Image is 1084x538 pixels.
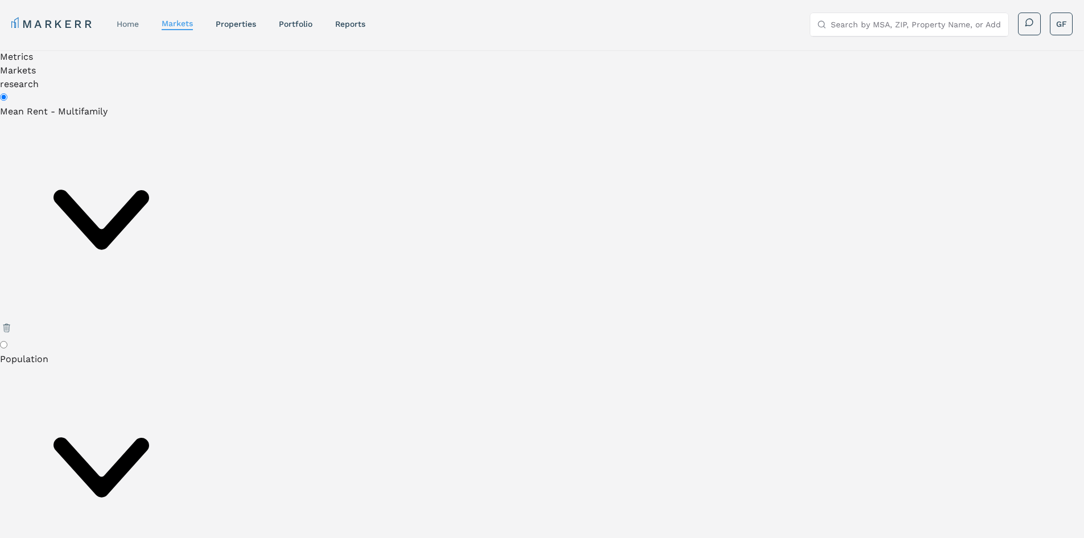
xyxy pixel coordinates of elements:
a: markets [162,19,193,28]
span: GF [1056,18,1067,30]
a: Portfolio [279,19,312,28]
a: MARKERR [11,16,94,32]
button: GF [1050,13,1073,35]
a: home [117,19,139,28]
a: reports [335,19,365,28]
input: Search by MSA, ZIP, Property Name, or Address [831,13,1001,36]
a: properties [216,19,256,28]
